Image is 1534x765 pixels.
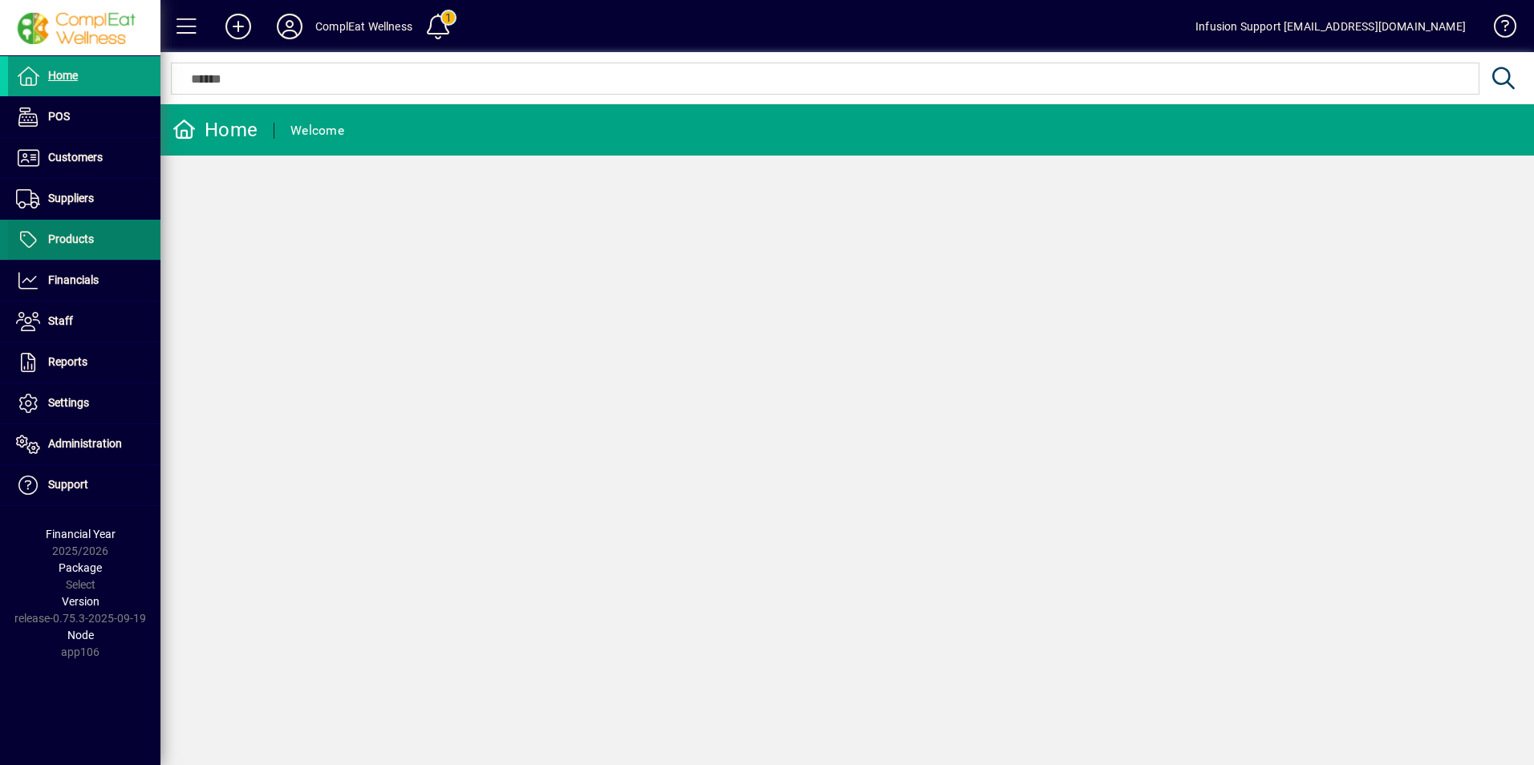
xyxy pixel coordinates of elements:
span: Suppliers [48,192,94,204]
span: Financials [48,273,99,286]
a: POS [8,97,160,137]
span: POS [48,110,70,123]
span: Home [48,69,78,82]
a: Products [8,220,160,260]
span: Customers [48,151,103,164]
a: Customers [8,138,160,178]
a: Settings [8,383,160,423]
span: Package [59,561,102,574]
span: Node [67,629,94,642]
a: Financials [8,261,160,301]
span: Settings [48,396,89,409]
span: Version [62,595,99,608]
a: Staff [8,302,160,342]
span: Administration [48,437,122,450]
a: Administration [8,424,160,464]
div: Home [172,117,258,143]
a: Suppliers [8,179,160,219]
div: Welcome [290,118,344,144]
a: Support [8,465,160,505]
div: Infusion Support [EMAIL_ADDRESS][DOMAIN_NAME] [1195,14,1466,39]
span: Reports [48,355,87,368]
span: Financial Year [46,528,116,540]
span: Support [48,478,88,491]
button: Profile [264,12,315,41]
span: Staff [48,314,73,327]
div: ComplEat Wellness [315,14,412,39]
button: Add [213,12,264,41]
a: Reports [8,342,160,382]
span: Products [48,233,94,245]
a: Knowledge Base [1482,3,1514,55]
